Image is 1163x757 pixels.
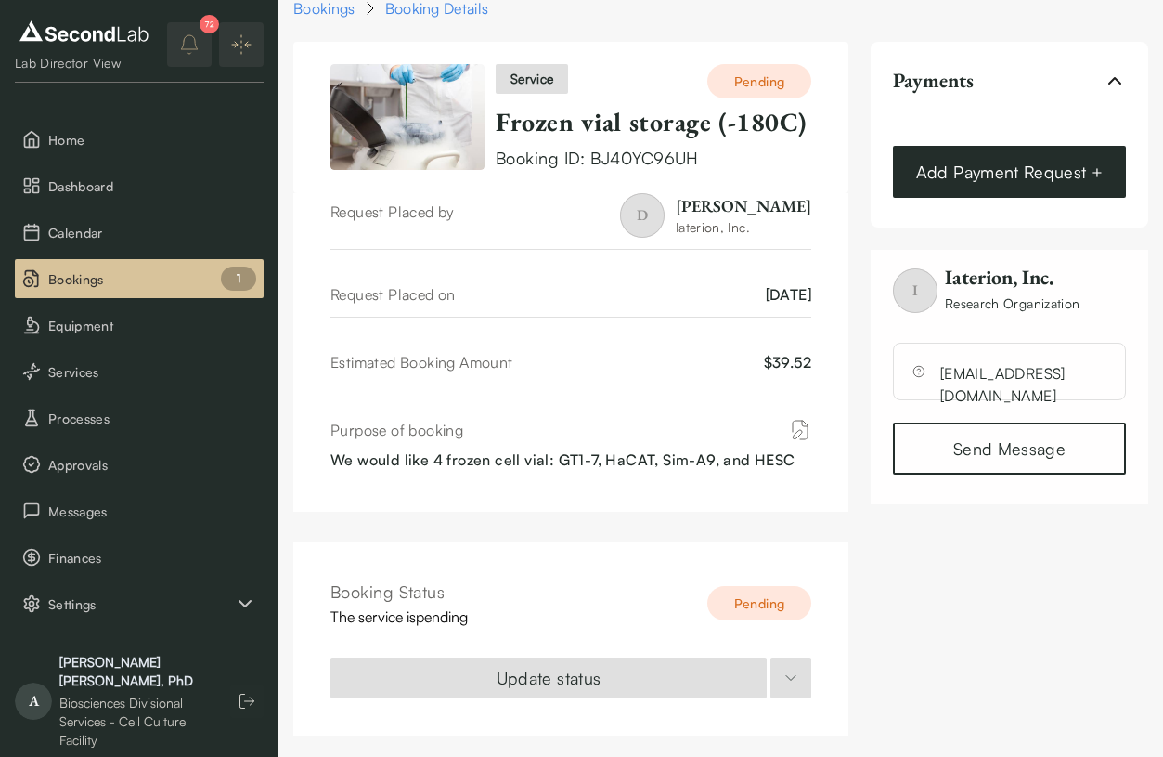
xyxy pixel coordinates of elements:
button: Payments [893,57,1126,105]
button: Home [15,120,264,159]
span: Home [48,130,256,150]
div: Lab Director View [15,54,153,72]
div: [PERSON_NAME] [676,194,811,217]
div: We would like 4 frozen cell vial: GT1-7, HaCAT, Sim-A9, and HESC [330,449,811,471]
span: Equipment [48,316,256,335]
div: 1 [221,267,256,291]
button: Expand/Collapse sidebar [219,22,264,67]
button: Log out [230,685,264,718]
button: Approvals [15,445,264,484]
li: Bookings [15,259,264,298]
button: Messages [15,491,264,530]
img: Frozen vial storage (-180C) [330,64,485,170]
button: Dashboard [15,166,264,205]
span: Calendar [48,223,256,242]
button: Bookings 1 pending [15,259,264,298]
div: Payments [893,105,1126,142]
a: Frozen vial storage (-180C) [496,105,808,138]
div: Estimated Booking Amount [330,351,513,373]
button: Processes [15,398,264,437]
a: D[PERSON_NAME]Iaterion, Inc. [620,193,811,238]
div: Booking ID: [496,146,811,171]
span: Processes [48,409,256,428]
div: Request Placed by [330,201,455,238]
a: View item [330,64,485,171]
button: Equipment [15,306,264,345]
div: Frozen vial storage (-180C) [496,106,811,138]
button: notifications [167,22,212,67]
span: Research Organization [945,294,1079,313]
div: Booking Status [330,579,468,606]
a: IIaterion, Inc.Research Organization [893,265,1079,344]
span: Iaterion, Inc. [945,265,1079,291]
button: Services [15,352,264,391]
a: [EMAIL_ADDRESS][DOMAIN_NAME] [940,362,1106,370]
button: Finances [15,538,264,577]
span: D [620,193,665,238]
span: Approvals [48,455,256,475]
div: Settings sub items [15,584,264,623]
div: 72 [200,15,219,33]
span: Payments [893,68,974,94]
button: update-status [770,658,811,698]
button: Update status [330,658,767,698]
button: Add Payment Request + [893,146,1126,198]
span: A [15,683,52,720]
button: Calendar [15,213,264,252]
span: Messages [48,502,256,521]
span: BJ40YC96UH [590,148,699,168]
span: Dashboard [48,176,256,196]
img: logo [15,17,153,46]
span: I [893,268,937,313]
span: $ 39.52 [764,351,811,373]
span: [DATE] [766,283,811,306]
span: Services [48,362,256,382]
a: Send Message [893,423,1126,475]
span: Finances [48,548,256,568]
div: Pending [707,586,811,620]
span: Bookings [48,269,256,289]
div: Pending [707,64,811,98]
div: Purpose of booking [330,419,463,441]
span: Settings [48,594,234,614]
div: Request Placed on [330,283,456,306]
div: Iaterion, Inc. [676,217,811,237]
div: Biosciences Divisional Services - Cell Culture Facility [59,694,212,750]
div: [PERSON_NAME] [PERSON_NAME], PhD [59,653,212,690]
div: service [496,64,568,94]
button: Settings [15,584,264,623]
div: The service is pending [330,606,468,628]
